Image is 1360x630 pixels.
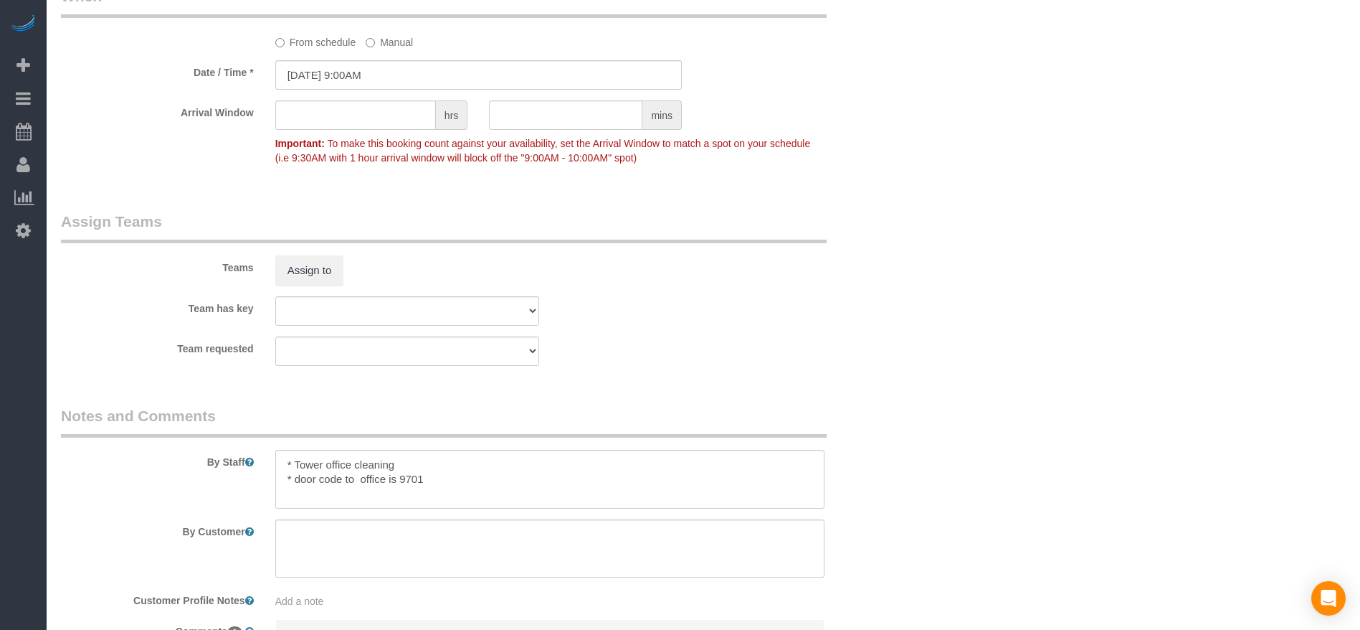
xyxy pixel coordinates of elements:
[50,519,265,539] label: By Customer
[366,30,413,50] label: Manual
[50,255,265,275] label: Teams
[50,337,265,356] label: Team requested
[275,60,682,90] input: MM/DD/YYYY HH:MM
[275,255,344,286] button: Assign to
[50,100,265,120] label: Arrival Window
[50,450,265,469] label: By Staff
[50,60,265,80] label: Date / Time *
[50,296,265,316] label: Team has key
[436,100,467,130] span: hrs
[275,596,324,607] span: Add a note
[275,138,811,164] span: To make this booking count against your availability, set the Arrival Window to match a spot on y...
[61,405,827,438] legend: Notes and Comments
[275,30,356,50] label: From schedule
[275,38,285,47] input: From schedule
[1311,581,1346,616] div: Open Intercom Messenger
[642,100,682,130] span: mins
[50,588,265,608] label: Customer Profile Notes
[366,38,375,47] input: Manual
[9,14,37,34] img: Automaid Logo
[61,211,827,243] legend: Assign Teams
[275,138,325,149] strong: Important:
